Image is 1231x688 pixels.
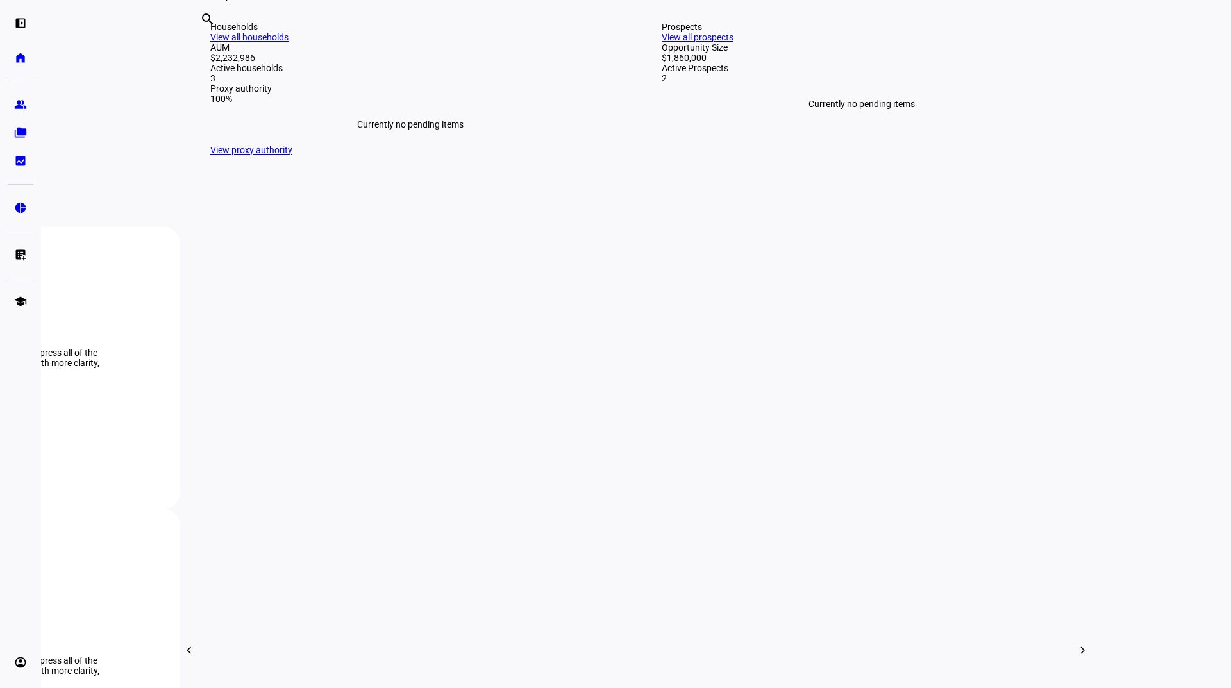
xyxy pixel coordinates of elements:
eth-mat-symbol: folder_copy [14,126,27,139]
div: 2 [662,73,1062,83]
div: 100% [210,94,610,104]
div: Currently no pending items [662,83,1062,124]
div: $1,860,000 [662,53,1062,63]
eth-mat-symbol: group [14,98,27,111]
div: 3 [210,73,610,83]
mat-icon: chevron_left [181,642,197,658]
eth-mat-symbol: home [14,51,27,64]
mat-icon: chevron_right [1075,642,1091,658]
eth-mat-symbol: bid_landscape [14,155,27,167]
a: bid_landscape [8,148,33,174]
eth-mat-symbol: pie_chart [14,201,27,214]
div: $2,232,986 [210,53,610,63]
a: View all prospects [662,32,733,42]
div: Households [210,22,610,32]
a: home [8,45,33,71]
eth-mat-symbol: left_panel_open [14,17,27,29]
eth-mat-symbol: school [14,295,27,308]
a: group [8,92,33,117]
a: folder_copy [8,120,33,146]
eth-mat-symbol: account_circle [14,656,27,669]
div: Opportunity Size [662,42,1062,53]
div: AUM [210,42,610,53]
mat-icon: search [200,12,215,27]
a: View proxy authority [210,145,292,155]
div: Active households [210,63,610,73]
input: Enter name of prospect or household [200,29,203,44]
div: Currently no pending items [210,104,610,145]
a: pie_chart [8,195,33,221]
eth-mat-symbol: list_alt_add [14,248,27,261]
div: Prospects [662,22,1062,32]
div: Active Prospects [662,63,1062,73]
a: View all households [210,32,289,42]
div: Proxy authority [210,83,610,94]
